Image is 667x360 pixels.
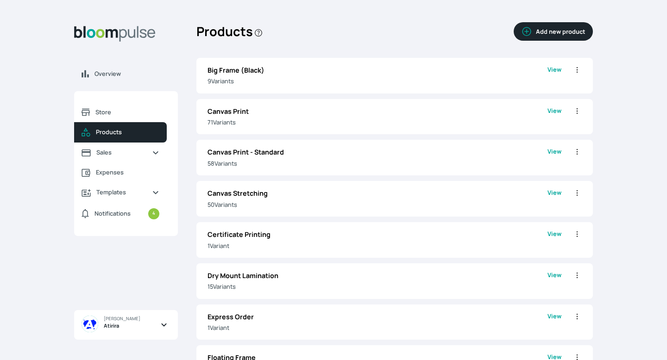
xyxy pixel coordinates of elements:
[74,19,178,349] aside: Sidebar
[208,65,547,86] a: Big Frame (Black)9Variants
[547,147,561,168] a: View
[547,188,561,209] a: View
[208,282,547,291] p: 15 Variant s
[547,312,561,333] a: View
[95,108,159,117] span: Store
[96,168,159,177] span: Expenses
[208,188,547,209] a: Canvas Stretching50Variants
[74,26,156,42] img: Bloom Logo
[94,209,131,218] span: Notifications
[208,118,547,127] p: 71 Variant s
[74,102,167,122] a: Store
[74,203,167,225] a: Notifications4
[208,323,547,332] p: 1 Variant
[514,22,593,41] button: Add new product
[208,271,547,292] a: Dry Mount Lamination15Variants
[208,188,547,199] p: Canvas Stretching
[208,312,547,322] p: Express Order
[208,271,547,281] p: Dry Mount Lamination
[148,208,159,219] small: 4
[208,147,547,157] p: Canvas Print - Standard
[96,148,145,157] span: Sales
[94,69,170,78] span: Overview
[96,188,145,197] span: Templates
[547,230,561,250] a: View
[208,159,547,168] p: 58 Variant s
[196,19,263,45] h2: Products
[96,128,159,137] span: Products
[547,106,561,127] a: View
[208,77,547,86] p: 9 Variant s
[104,322,119,330] span: Atirira
[208,65,547,75] p: Big Frame (Black)
[74,122,167,143] a: Products
[547,65,561,86] a: View
[208,147,547,168] a: Canvas Print - Standard58Variants
[208,312,547,333] a: Express Order1Variant
[208,200,547,209] p: 50 Variant s
[208,242,547,250] p: 1 Variant
[208,106,547,117] p: Canvas Print
[208,230,547,250] a: Certificate Printing1Variant
[74,143,167,162] a: Sales
[74,64,178,84] a: Overview
[74,182,167,202] a: Templates
[104,316,140,322] span: [PERSON_NAME]
[547,271,561,292] a: View
[74,162,167,182] a: Expenses
[208,106,547,127] a: Canvas Print71Variants
[208,230,547,240] p: Certificate Printing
